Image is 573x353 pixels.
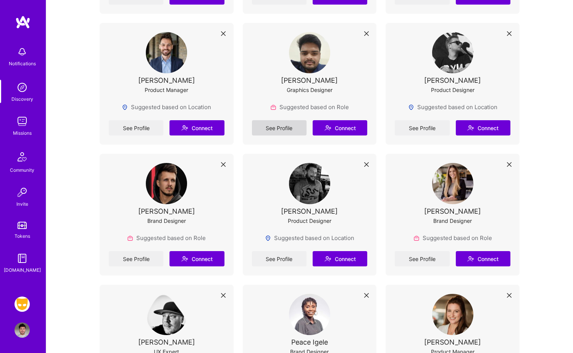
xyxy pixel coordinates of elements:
[289,163,330,204] img: User Avatar
[109,120,163,135] a: See Profile
[169,251,224,266] button: Connect
[252,251,307,266] a: See Profile
[395,120,449,135] a: See Profile
[364,293,369,298] i: icon Close
[456,251,510,266] button: Connect
[138,207,195,215] div: [PERSON_NAME]
[408,104,414,110] img: Locations icon
[15,322,30,338] img: User Avatar
[413,234,492,242] div: Suggested based on Role
[265,234,354,242] div: Suggested based on Location
[181,255,188,262] i: icon Connect
[432,294,473,335] img: User Avatar
[313,120,367,135] button: Connect
[395,251,449,266] a: See Profile
[221,162,226,167] i: icon Close
[147,217,186,225] div: Brand Designer
[265,235,271,241] img: Locations icon
[13,129,32,137] div: Missions
[507,162,512,167] i: icon Close
[109,251,163,266] a: See Profile
[221,31,226,36] i: icon Close
[15,15,31,29] img: logo
[467,124,474,131] i: icon Connect
[11,95,33,103] div: Discovery
[456,120,510,135] button: Connect
[13,322,32,338] a: User Avatar
[15,232,30,240] div: Tokens
[181,124,188,131] i: icon Connect
[467,255,474,262] i: icon Connect
[10,166,34,174] div: Community
[281,76,338,84] div: [PERSON_NAME]
[9,60,36,68] div: Notifications
[146,294,187,335] img: User Avatar
[424,76,481,84] div: [PERSON_NAME]
[13,297,32,312] a: Grindr: Product & Marketing
[289,294,330,335] img: User Avatar
[138,76,195,84] div: [PERSON_NAME]
[324,255,331,262] i: icon Connect
[145,86,188,94] div: Product Manager
[169,120,224,135] button: Connect
[289,32,330,73] img: User Avatar
[507,293,512,298] i: icon Close
[288,217,331,225] div: Product Designer
[433,217,472,225] div: Brand Designer
[324,124,331,131] i: icon Connect
[313,251,367,266] button: Connect
[146,163,187,204] img: User Avatar
[424,207,481,215] div: [PERSON_NAME]
[291,338,328,346] div: Peace Igele
[15,297,30,312] img: Grindr: Product & Marketing
[122,103,211,111] div: Suggested based on Location
[4,266,41,274] div: [DOMAIN_NAME]
[138,338,195,346] div: [PERSON_NAME]
[270,103,349,111] div: Suggested based on Role
[15,114,30,129] img: teamwork
[270,104,276,110] img: Role icon
[432,32,473,73] img: User Avatar
[15,80,30,95] img: discovery
[15,44,30,60] img: bell
[408,103,497,111] div: Suggested based on Location
[287,86,333,94] div: Graphics Designer
[13,148,31,166] img: Community
[252,120,307,135] a: See Profile
[364,162,369,167] i: icon Close
[432,163,473,204] img: User Avatar
[15,251,30,266] img: guide book
[424,338,481,346] div: [PERSON_NAME]
[16,200,28,208] div: Invite
[127,234,206,242] div: Suggested based on Role
[221,293,226,298] i: icon Close
[413,235,420,241] img: Role icon
[507,31,512,36] i: icon Close
[127,235,133,241] img: Role icon
[15,185,30,200] img: Invite
[431,86,475,94] div: Product Designer
[122,104,128,110] img: Locations icon
[146,32,187,73] img: User Avatar
[364,31,369,36] i: icon Close
[18,222,27,229] img: tokens
[281,207,338,215] div: [PERSON_NAME]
